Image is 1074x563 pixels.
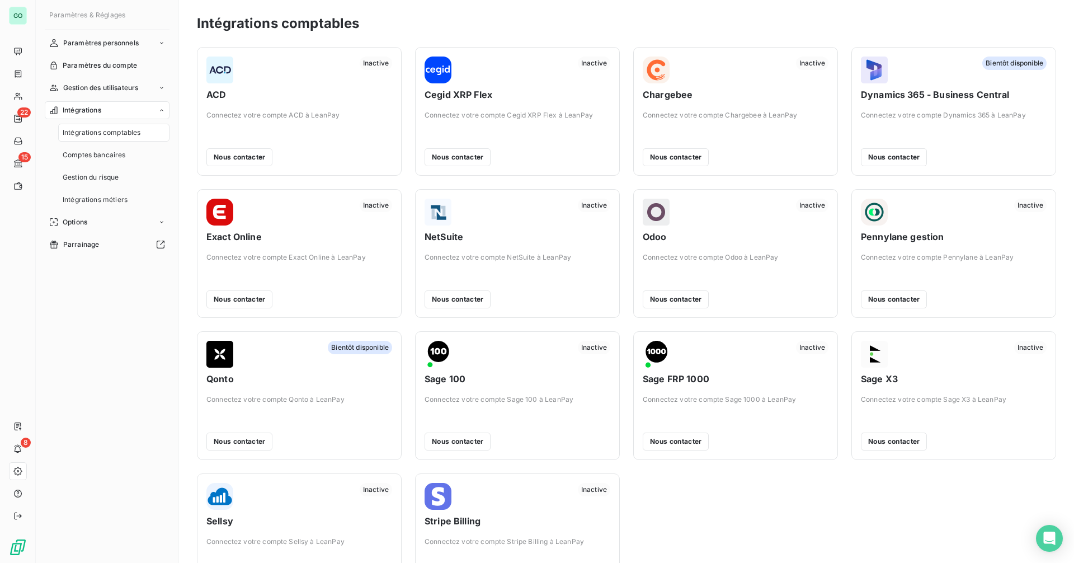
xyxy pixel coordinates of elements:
[206,341,233,368] img: Qonto logo
[63,195,128,205] span: Intégrations métiers
[861,57,888,83] img: Dynamics 365 - Business Central logo
[796,341,828,354] span: Inactive
[425,88,610,101] span: Cegid XRP Flex
[861,372,1047,386] span: Sage X3
[63,60,137,71] span: Paramètres du compte
[45,57,169,74] a: Paramètres du compte
[861,433,927,451] button: Nous contacter
[360,57,392,70] span: Inactive
[206,433,272,451] button: Nous contacter
[63,217,87,227] span: Options
[425,514,610,528] span: Stripe Billing
[58,146,169,164] a: Comptes bancaires
[643,252,828,262] span: Connectez votre compte Odoo à LeanPay
[425,395,610,405] span: Connectez votre compte Sage 100 à LeanPay
[206,88,392,101] span: ACD
[206,537,392,547] span: Connectez votre compte Sellsy à LeanPay
[206,199,233,226] img: Exact Online logo
[1014,199,1047,212] span: Inactive
[206,110,392,120] span: Connectez votre compte ACD à LeanPay
[206,252,392,262] span: Connectez votre compte Exact Online à LeanPay
[861,88,1047,101] span: Dynamics 365 - Business Central
[63,240,100,250] span: Parrainage
[643,110,828,120] span: Connectez votre compte Chargebee à LeanPay
[425,341,451,368] img: Sage 100 logo
[861,395,1047,405] span: Connectez votre compte Sage X3 à LeanPay
[425,483,451,510] img: Stripe Billing logo
[643,199,670,226] img: Odoo logo
[643,148,709,166] button: Nous contacter
[328,341,392,354] span: Bientôt disponible
[796,57,828,70] span: Inactive
[63,105,101,115] span: Intégrations
[206,483,233,510] img: Sellsy logo
[643,57,670,83] img: Chargebee logo
[197,13,359,34] h3: Intégrations comptables
[425,57,451,83] img: Cegid XRP Flex logo
[861,290,927,308] button: Nous contacter
[861,110,1047,120] span: Connectez votre compte Dynamics 365 à LeanPay
[425,199,451,226] img: NetSuite logo
[206,230,392,243] span: Exact Online
[578,483,610,496] span: Inactive
[21,438,31,448] span: 8
[63,172,119,182] span: Gestion du risque
[578,199,610,212] span: Inactive
[425,252,610,262] span: Connectez votre compte NetSuite à LeanPay
[578,341,610,354] span: Inactive
[49,11,125,19] span: Paramètres & Réglages
[425,537,610,547] span: Connectez votre compte Stripe Billing à LeanPay
[861,148,927,166] button: Nous contacter
[360,483,392,496] span: Inactive
[643,372,828,386] span: Sage FRP 1000
[643,230,828,243] span: Odoo
[63,38,139,48] span: Paramètres personnels
[796,199,828,212] span: Inactive
[58,191,169,209] a: Intégrations métiers
[18,152,31,162] span: 15
[206,395,392,405] span: Connectez votre compte Qonto à LeanPay
[1036,525,1063,552] div: Open Intercom Messenger
[17,107,31,118] span: 22
[58,124,169,142] a: Intégrations comptables
[9,538,27,556] img: Logo LeanPay
[643,290,709,308] button: Nous contacter
[861,230,1047,243] span: Pennylane gestion
[425,110,610,120] span: Connectez votre compte Cegid XRP Flex à LeanPay
[578,57,610,70] span: Inactive
[206,514,392,528] span: Sellsy
[425,230,610,243] span: NetSuite
[643,433,709,451] button: Nous contacter
[643,341,670,368] img: Sage FRP 1000 logo
[1014,341,1047,354] span: Inactive
[425,290,491,308] button: Nous contacter
[861,341,888,368] img: Sage X3 logo
[360,199,392,212] span: Inactive
[982,57,1047,70] span: Bientôt disponible
[58,168,169,186] a: Gestion du risque
[206,290,272,308] button: Nous contacter
[9,7,27,25] div: GO
[861,199,888,226] img: Pennylane gestion logo
[45,236,169,254] a: Parrainage
[861,252,1047,262] span: Connectez votre compte Pennylane à LeanPay
[425,433,491,451] button: Nous contacter
[643,395,828,405] span: Connectez votre compte Sage 1000 à LeanPay
[63,83,139,93] span: Gestion des utilisateurs
[206,148,272,166] button: Nous contacter
[643,88,828,101] span: Chargebee
[425,148,491,166] button: Nous contacter
[425,372,610,386] span: Sage 100
[206,372,392,386] span: Qonto
[63,128,140,138] span: Intégrations comptables
[206,57,233,83] img: ACD logo
[63,150,126,160] span: Comptes bancaires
